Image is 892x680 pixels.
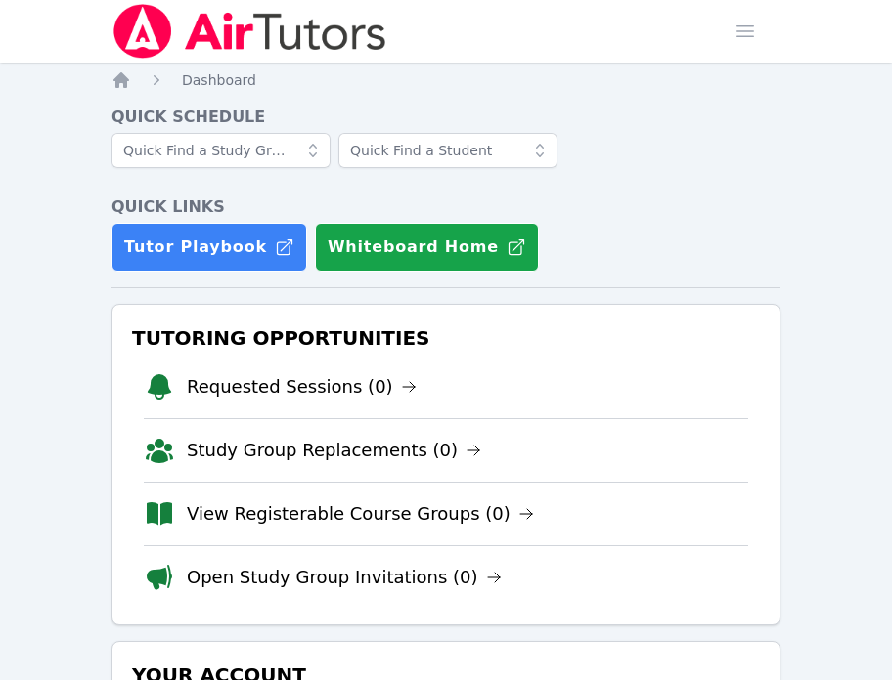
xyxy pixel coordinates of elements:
[111,70,780,90] nav: Breadcrumb
[187,564,502,591] a: Open Study Group Invitations (0)
[187,437,481,464] a: Study Group Replacements (0)
[111,223,307,272] a: Tutor Playbook
[111,4,388,59] img: Air Tutors
[187,500,534,528] a: View Registerable Course Groups (0)
[338,133,557,168] input: Quick Find a Student
[182,70,256,90] a: Dashboard
[111,195,780,219] h4: Quick Links
[182,72,256,88] span: Dashboard
[315,223,539,272] button: Whiteboard Home
[187,373,417,401] a: Requested Sessions (0)
[111,133,331,168] input: Quick Find a Study Group
[128,320,764,356] h3: Tutoring Opportunities
[111,106,780,129] h4: Quick Schedule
